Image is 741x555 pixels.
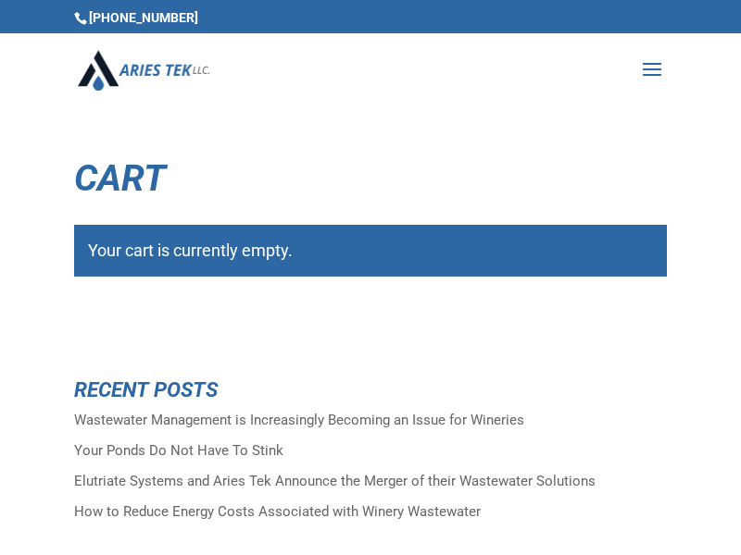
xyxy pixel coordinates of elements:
[74,503,481,520] a: How to Reduce Energy Costs Associated with Winery Wastewater
[74,310,236,356] a: Return to shop
[74,442,283,459] a: Your Ponds Do Not Have To Stink
[74,412,524,428] a: Wastewater Management is Increasingly Becoming an Issue for Wineries
[74,160,667,206] h1: Cart
[78,50,209,90] img: Aries Tek
[74,379,667,410] h4: Recent Posts
[74,10,198,25] span: [PHONE_NUMBER]
[74,225,667,277] div: Your cart is currently empty.
[74,473,596,489] a: Elutriate Systems and Aries Tek Announce the Merger of their Wastewater Solutions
